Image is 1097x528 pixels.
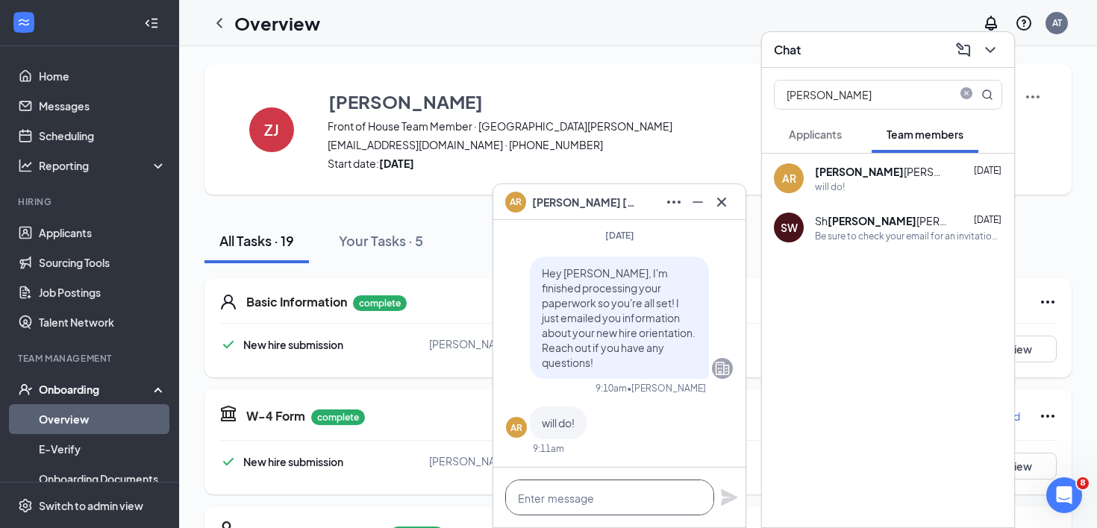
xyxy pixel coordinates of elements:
[981,41,999,59] svg: ChevronDown
[219,453,237,471] svg: Checkmark
[532,194,637,210] span: [PERSON_NAME] [PERSON_NAME]
[353,295,407,311] p: complete
[542,416,575,430] span: will do!
[39,498,143,513] div: Switch to admin view
[39,277,166,307] a: Job Postings
[39,158,167,173] div: Reporting
[815,230,1002,242] div: Be sure to check your email for an invitation to Hot Schedules! And here's an invitation for Slac...
[1052,16,1062,29] div: AT
[710,190,734,214] button: Cross
[39,121,166,151] a: Scheduling
[379,157,414,170] strong: [DATE]
[18,382,33,397] svg: UserCheck
[665,193,683,211] svg: Ellipses
[815,165,904,178] b: [PERSON_NAME]
[39,404,166,434] a: Overview
[982,453,1057,480] button: View
[951,38,975,62] button: ComposeMessage
[18,352,163,365] div: Team Management
[1046,477,1082,513] iframe: Intercom live chat
[662,190,686,214] button: Ellipses
[713,359,731,377] svg: Company
[16,15,31,30] svg: WorkstreamLogo
[234,88,309,171] button: ZJ
[39,464,166,494] a: Onboarding Documents
[311,409,365,425] p: complete
[713,193,731,211] svg: Cross
[39,382,154,397] div: Onboarding
[605,230,634,241] span: [DATE]
[815,180,845,193] div: will do!
[978,38,1002,62] button: ChevronDown
[774,42,801,58] h3: Chat
[957,87,975,99] span: close-circle
[510,421,522,434] div: AR
[39,434,166,464] a: E-Verify
[328,156,877,171] span: Start date:
[328,88,877,115] button: [PERSON_NAME]
[210,14,228,32] svg: ChevronLeft
[264,125,279,135] h4: ZJ
[18,158,33,173] svg: Analysis
[39,218,166,248] a: Applicants
[1039,293,1057,311] svg: Ellipses
[720,488,738,506] svg: Plane
[429,454,618,468] span: [PERSON_NAME] completed on [DATE]
[1015,14,1033,32] svg: QuestionInfo
[689,193,707,211] svg: Minimize
[542,266,696,369] span: Hey [PERSON_NAME], I'm finished processing your paperwork so you're all set! I just emailed you i...
[789,128,842,141] span: Applicants
[219,293,237,311] svg: User
[974,214,1001,225] span: [DATE]
[39,307,166,337] a: Talent Network
[954,41,972,59] svg: ComposeMessage
[982,336,1057,362] button: View
[533,442,564,455] div: 9:11am
[1039,407,1057,425] svg: Ellipses
[781,220,798,235] div: SW
[887,128,963,141] span: Team members
[243,455,343,468] span: New hire submission
[39,248,166,277] a: Sourcing Tools
[981,89,993,101] svg: MagnifyingGlass
[815,213,949,228] div: Sh [PERSON_NAME]
[328,119,877,133] span: Front of House Team Member · [GEOGRAPHIC_DATA][PERSON_NAME]
[982,14,1000,32] svg: Notifications
[243,338,343,351] span: New hire submission
[686,190,710,214] button: Minimize
[429,337,618,351] span: [PERSON_NAME] completed on [DATE]
[782,171,796,186] div: AR
[18,498,33,513] svg: Settings
[39,91,166,121] a: Messages
[328,89,483,114] h3: [PERSON_NAME]
[596,382,627,395] div: 9:10am
[328,137,877,152] span: [EMAIL_ADDRESS][DOMAIN_NAME] · [PHONE_NUMBER]
[39,61,166,91] a: Home
[219,404,237,422] svg: TaxGovernmentIcon
[828,214,916,227] b: [PERSON_NAME]
[18,195,163,208] div: Hiring
[1024,88,1042,106] img: More Actions
[219,336,237,353] svg: Checkmark
[219,231,294,250] div: All Tasks · 19
[974,165,1001,176] span: [DATE]
[144,16,159,31] svg: Collapse
[339,231,423,250] div: Your Tasks · 5
[246,294,347,310] h5: Basic Information
[1077,477,1089,489] span: 8
[627,382,706,395] span: • [PERSON_NAME]
[246,408,305,424] h5: W-4 Form
[815,164,949,179] div: [PERSON_NAME]
[234,10,320,36] h1: Overview
[775,81,951,109] input: Search team member
[957,87,975,102] span: close-circle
